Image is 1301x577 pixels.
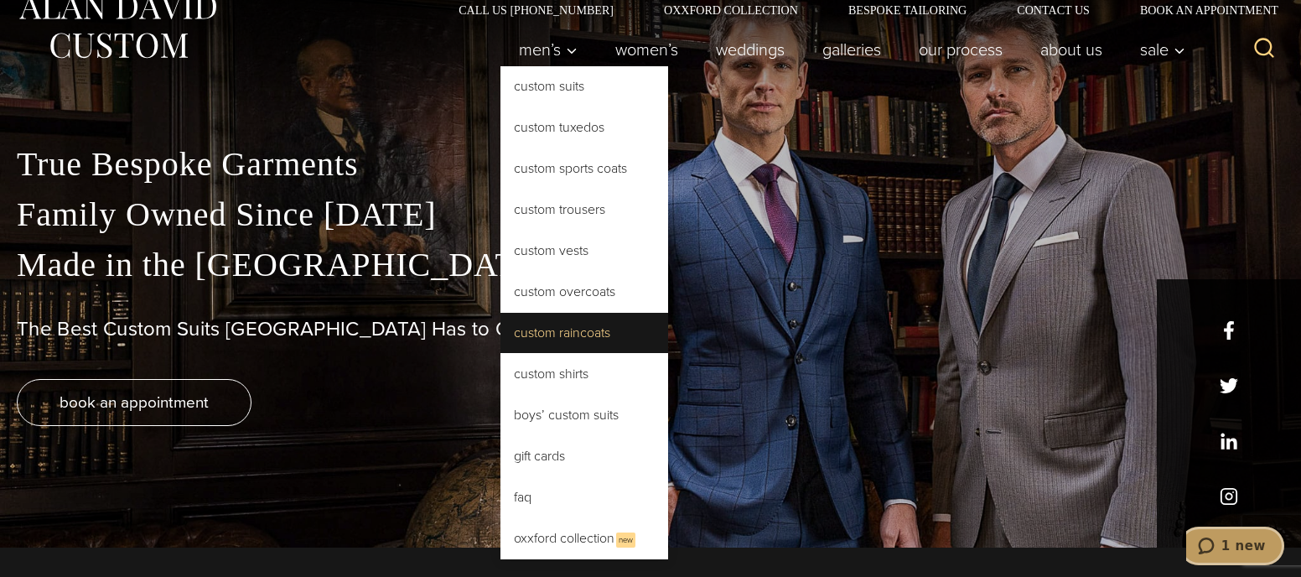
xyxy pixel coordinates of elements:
[500,313,668,353] a: Custom Raincoats
[17,317,1284,341] h1: The Best Custom Suits [GEOGRAPHIC_DATA] Has to Offer
[500,354,668,394] a: Custom Shirts
[804,33,900,66] a: Galleries
[500,190,668,230] a: Custom Trousers
[639,4,823,16] a: Oxxford Collection
[500,33,1195,66] nav: Primary Navigation
[597,33,697,66] a: Women’s
[500,436,668,476] a: Gift Cards
[500,231,668,271] a: Custom Vests
[500,477,668,517] a: FAQ
[500,33,597,66] button: Men’s sub menu toggle
[1022,33,1122,66] a: About Us
[500,107,668,148] a: Custom Tuxedos
[1122,33,1195,66] button: Sale sub menu toggle
[17,379,251,426] a: book an appointment
[1186,527,1284,569] iframe: Opens a widget where you can chat to one of our agents
[1244,29,1284,70] button: View Search Form
[1115,4,1284,16] a: Book an Appointment
[616,533,635,548] span: New
[433,4,639,16] a: Call Us [PHONE_NUMBER]
[433,4,1284,16] nav: Secondary Navigation
[823,4,992,16] a: Bespoke Tailoring
[697,33,804,66] a: weddings
[900,33,1022,66] a: Our Process
[500,66,668,107] a: Custom Suits
[17,139,1284,290] p: True Bespoke Garments Family Owned Since [DATE] Made in the [GEOGRAPHIC_DATA]
[60,390,209,414] span: book an appointment
[500,395,668,435] a: Boys’ Custom Suits
[500,272,668,312] a: Custom Overcoats
[500,518,668,559] a: Oxxford CollectionNew
[992,4,1115,16] a: Contact Us
[500,148,668,189] a: Custom Sports Coats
